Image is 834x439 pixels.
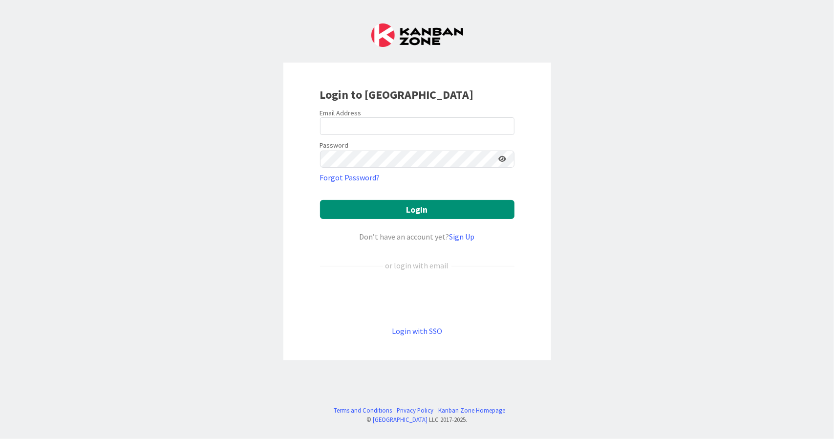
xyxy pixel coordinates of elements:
b: Login to [GEOGRAPHIC_DATA] [320,87,474,102]
a: Forgot Password? [320,172,380,183]
a: Kanban Zone Homepage [438,406,505,415]
a: Privacy Policy [397,406,433,415]
label: Email Address [320,109,362,117]
label: Password [320,140,349,151]
a: [GEOGRAPHIC_DATA] [373,416,428,423]
a: Sign Up [449,232,475,241]
a: Login with SSO [392,326,442,336]
img: Kanban Zone [371,23,463,47]
div: or login with email [383,260,451,271]
div: © LLC 2017- 2025 . [329,415,505,424]
div: Don’t have an account yet? [320,231,514,242]
button: Login [320,200,514,219]
iframe: Sign in with Google Button [315,287,519,309]
a: Terms and Conditions [334,406,392,415]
